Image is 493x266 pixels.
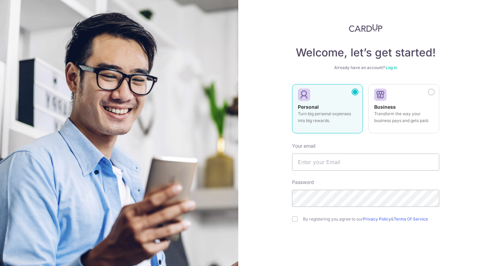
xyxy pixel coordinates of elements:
[314,236,418,262] iframe: reCAPTCHA
[298,104,319,110] strong: Personal
[349,24,382,32] img: CardUp Logo
[363,216,391,222] a: Privacy Policy
[385,65,397,70] a: Log in
[292,65,439,70] div: Already have an account?
[394,216,428,222] a: Terms Of Service
[292,154,439,171] input: Enter your Email
[292,46,439,59] h4: Welcome, let’s get started!
[374,110,433,124] p: Transform the way your business pays and gets paid.
[292,179,314,186] label: Password
[292,84,363,137] a: Personal Turn big personal expenses into big rewards.
[368,84,439,137] a: Business Transform the way your business pays and gets paid.
[303,216,439,222] label: By registering you agree to our &
[374,104,396,110] strong: Business
[292,143,315,149] label: Your email
[298,110,357,124] p: Turn big personal expenses into big rewards.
